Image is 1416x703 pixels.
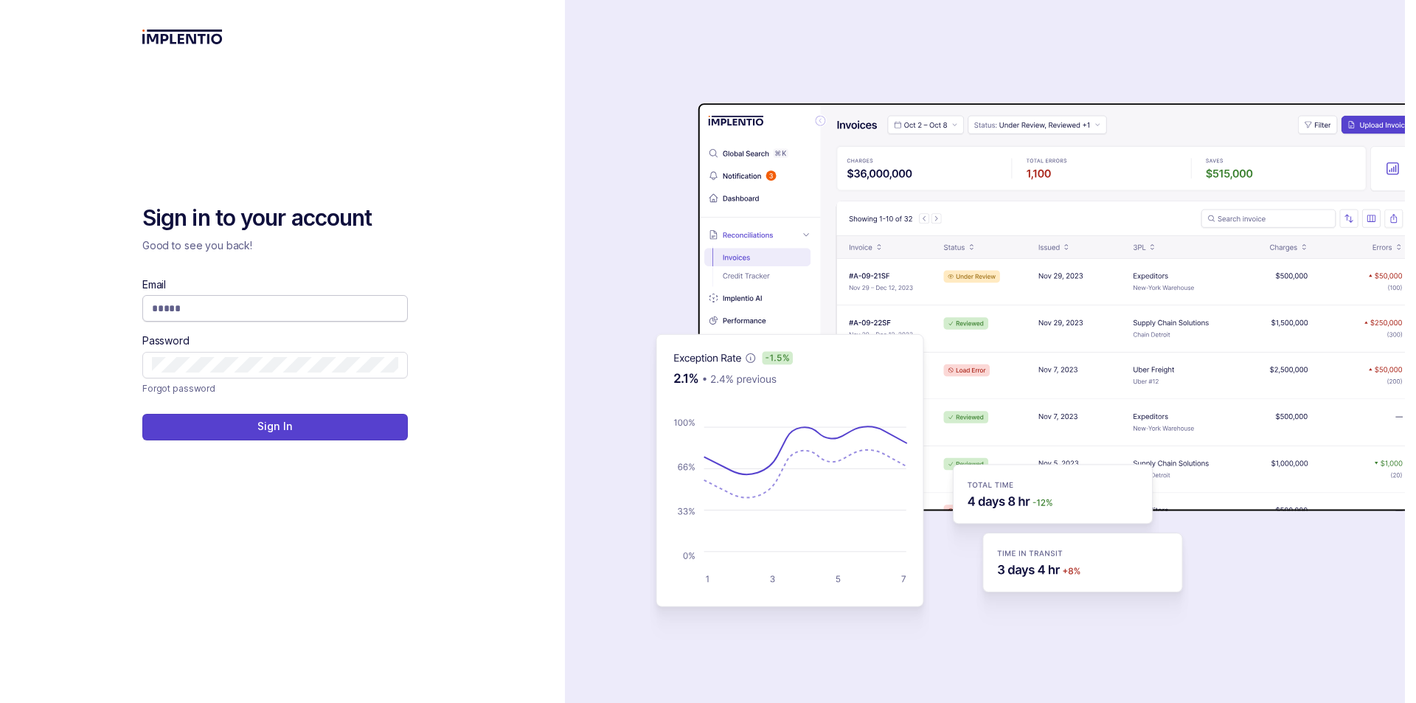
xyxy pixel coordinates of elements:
[142,277,166,292] label: Email
[142,333,190,348] label: Password
[142,381,215,396] p: Forgot password
[142,238,408,253] p: Good to see you back!
[257,419,292,434] p: Sign In
[142,381,215,396] a: Link Forgot password
[142,204,408,233] h2: Sign in to your account
[142,414,408,440] button: Sign In
[142,30,223,44] img: logo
